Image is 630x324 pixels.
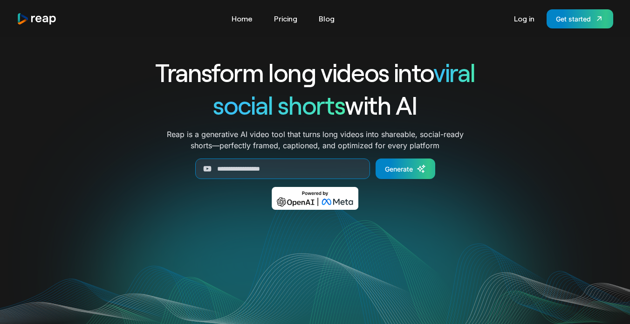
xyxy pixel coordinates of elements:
[314,11,339,26] a: Blog
[227,11,257,26] a: Home
[556,14,591,24] div: Get started
[121,56,509,89] h1: Transform long videos into
[167,129,464,151] p: Reap is a generative AI video tool that turns long videos into shareable, social-ready shorts—per...
[509,11,539,26] a: Log in
[272,187,359,210] img: Powered by OpenAI & Meta
[213,90,345,120] span: social shorts
[433,57,475,87] span: viral
[376,159,435,179] a: Generate
[121,89,509,121] h1: with AI
[269,11,302,26] a: Pricing
[121,159,509,179] form: Generate Form
[385,164,413,174] div: Generate
[17,13,57,25] a: home
[17,13,57,25] img: reap logo
[547,9,613,28] a: Get started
